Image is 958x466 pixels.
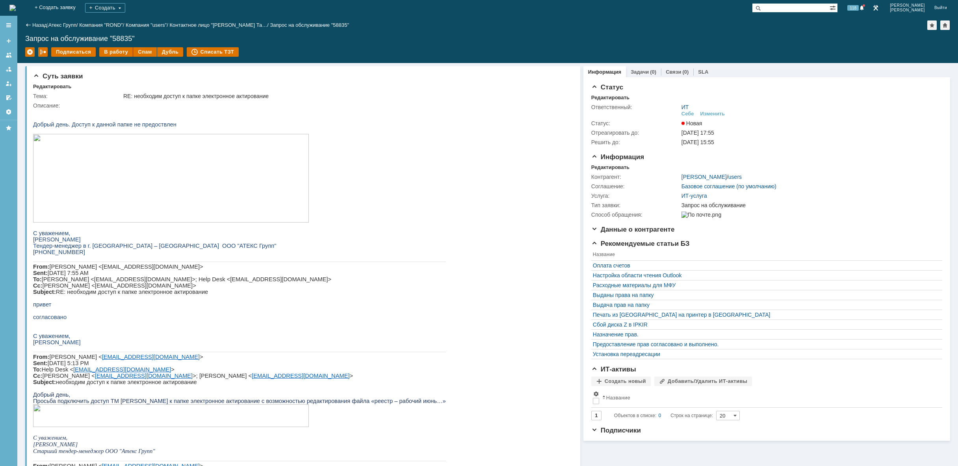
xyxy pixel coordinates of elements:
[588,69,621,75] a: Информация
[591,427,641,434] span: Подписчики
[681,111,694,117] div: Себе
[830,4,837,11] span: Расширенный поиск
[591,139,680,145] div: Решить до:
[890,3,925,8] span: [PERSON_NAME]
[681,120,702,126] span: Новая
[728,174,742,180] a: users
[890,8,925,13] span: [PERSON_NAME]
[681,104,689,110] a: ИТ
[593,262,937,269] a: Оплата счетов
[2,91,15,104] a: Мои согласования
[593,331,937,338] a: Назначение прав.
[591,240,690,247] span: Рекомендуемые статьи БЗ
[591,120,680,126] div: Статус:
[591,153,644,161] span: Информация
[700,111,725,117] div: Изменить
[681,139,714,145] span: [DATE] 15:55
[62,264,160,270] a: [EMAIL_ADDRESS][DOMAIN_NAME]
[593,351,937,357] a: Установка переадресации
[40,367,138,373] a: [EMAIL_ADDRESS][DOMAIN_NAME]
[47,22,48,28] div: |
[591,212,680,218] div: Способ обращения:
[126,22,169,28] div: /
[593,282,937,288] a: Расходные материалы для МФУ
[69,245,167,251] a: [EMAIL_ADDRESS][DOMAIN_NAME]
[593,391,599,397] span: Настройки
[681,130,714,136] span: [DATE] 17:55
[169,22,267,28] a: Контактное лицо "[PERSON_NAME] Та…
[591,104,680,110] div: Ответственный:
[681,193,707,199] a: ИТ-услуга
[591,366,636,373] span: ИТ-активы
[40,258,138,264] a: [EMAIL_ADDRESS][DOMAIN_NAME]
[48,22,80,28] div: /
[681,183,776,189] a: Базовое соглашение (по умолчанию)
[593,312,937,318] a: Печать из [GEOGRAPHIC_DATA] на принтер в [GEOGRAPHIC_DATA]
[871,3,880,13] a: Перейти в интерфейс администратора
[2,63,15,76] a: Заявки в моей ответственности
[593,272,937,278] a: Настройка области чтения Outlook
[591,95,629,101] div: Редактировать
[659,411,661,420] div: 0
[48,22,76,28] a: Атекс Групп
[631,69,649,75] a: Задачи
[593,341,937,347] a: Предоставление прав согласовано и выполнено.
[33,84,71,90] div: Редактировать
[2,77,15,90] a: Мои заявки
[79,22,123,28] a: Компания "ROND"
[61,405,156,411] span: установить браузеры яндекс, хромиум
[33,93,122,99] div: Тема:
[940,20,950,30] div: Сделать домашней страницей
[681,212,721,218] img: По почте.png
[25,35,950,43] div: Запрос на обслуживание "58835"
[593,302,937,308] a: Выдача прав на папку
[69,354,167,360] a: [EMAIL_ADDRESS][DOMAIN_NAME]
[591,183,680,189] div: Соглашение:
[33,102,568,109] div: Описание:
[591,130,680,136] div: Отреагировать до:
[85,3,125,13] div: Создать
[2,49,15,61] a: Заявки на командах
[123,93,567,99] div: RE: необходим доступ к папке электронное актирование
[847,5,859,11] span: 118
[614,413,656,418] span: Объектов в списке:
[593,292,937,298] a: Выданы права на папку
[270,22,349,28] div: Запрос на обслуживание "58835"
[219,373,316,379] a: [EMAIL_ADDRESS][DOMAIN_NAME]
[219,264,316,270] a: [EMAIL_ADDRESS][DOMAIN_NAME]
[32,22,47,28] a: Назад
[666,69,681,75] a: Связи
[2,106,15,118] a: Настройки
[614,411,713,420] i: Строк на странице:
[591,164,629,171] div: Редактировать
[591,84,623,91] span: Статус
[682,69,689,75] div: (0)
[601,389,938,408] th: Название
[591,202,680,208] div: Тип заявки:
[591,193,680,199] div: Услуга:
[9,5,16,11] a: Перейти на домашнюю страницу
[79,22,126,28] div: /
[681,202,937,208] div: Запрос на обслуживание
[681,174,727,180] a: [PERSON_NAME]
[681,174,742,180] div: /
[927,20,937,30] div: Добавить в избранное
[591,250,938,261] th: Название
[126,22,167,28] a: Компания "users"
[25,47,35,57] div: Удалить
[593,321,937,328] a: Сбой диска Z в IPKIR
[2,35,15,47] a: Создать заявку
[650,69,656,75] div: (0)
[62,373,160,379] a: [EMAIL_ADDRESS][DOMAIN_NAME]
[9,5,16,11] img: logo
[33,72,83,80] span: Суть заявки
